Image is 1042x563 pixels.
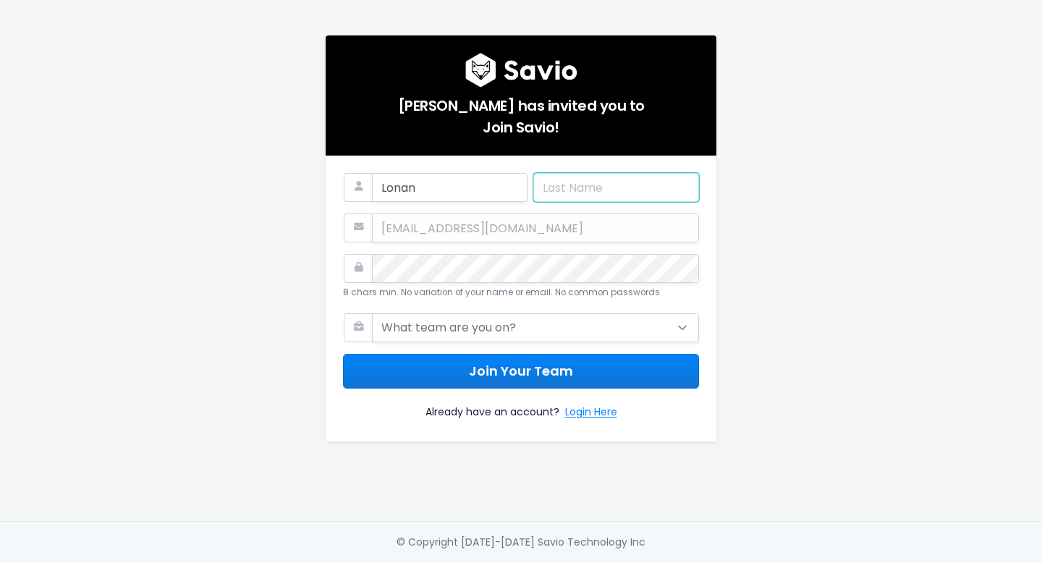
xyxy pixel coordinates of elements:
[372,173,528,202] input: First Name
[343,287,662,298] small: 8 chars min. No variation of your name or email. No common passwords.
[533,173,699,202] input: Last Name
[397,533,645,551] div: © Copyright [DATE]-[DATE] Savio Technology Inc
[565,403,617,424] a: Login Here
[343,88,699,138] h5: [PERSON_NAME] has invited you to Join Savio!
[343,354,699,389] button: Join Your Team
[343,389,699,424] div: Already have an account?
[465,53,577,88] img: logo600x187.a314fd40982d.png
